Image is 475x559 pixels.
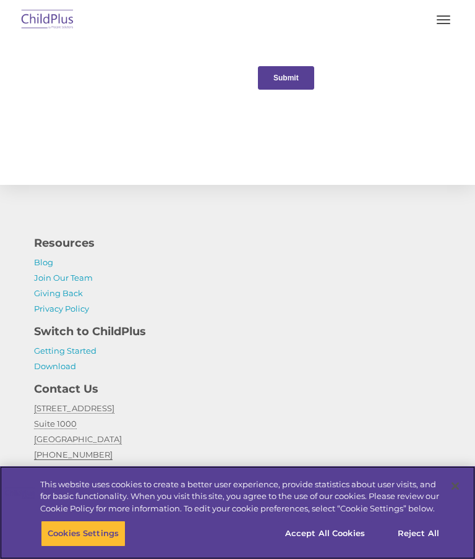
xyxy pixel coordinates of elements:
a: Giving Back [34,288,83,298]
a: Blog [34,257,53,267]
h4: Resources [34,234,441,252]
button: Close [442,472,469,500]
img: ChildPlus by Procare Solutions [19,6,77,35]
a: Getting Started [34,346,96,356]
button: Reject All [380,521,457,547]
div: This website uses cookies to create a better user experience, provide statistics about user visit... [40,479,442,515]
button: Accept All Cookies [278,521,372,547]
a: Privacy Policy [34,304,89,314]
a: Join Our Team [34,273,93,283]
a: Contact Us [34,465,77,475]
a: Download [34,361,76,371]
h4: Contact Us [34,380,441,398]
h4: Switch to ChildPlus [34,323,441,340]
button: Cookies Settings [41,521,126,547]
